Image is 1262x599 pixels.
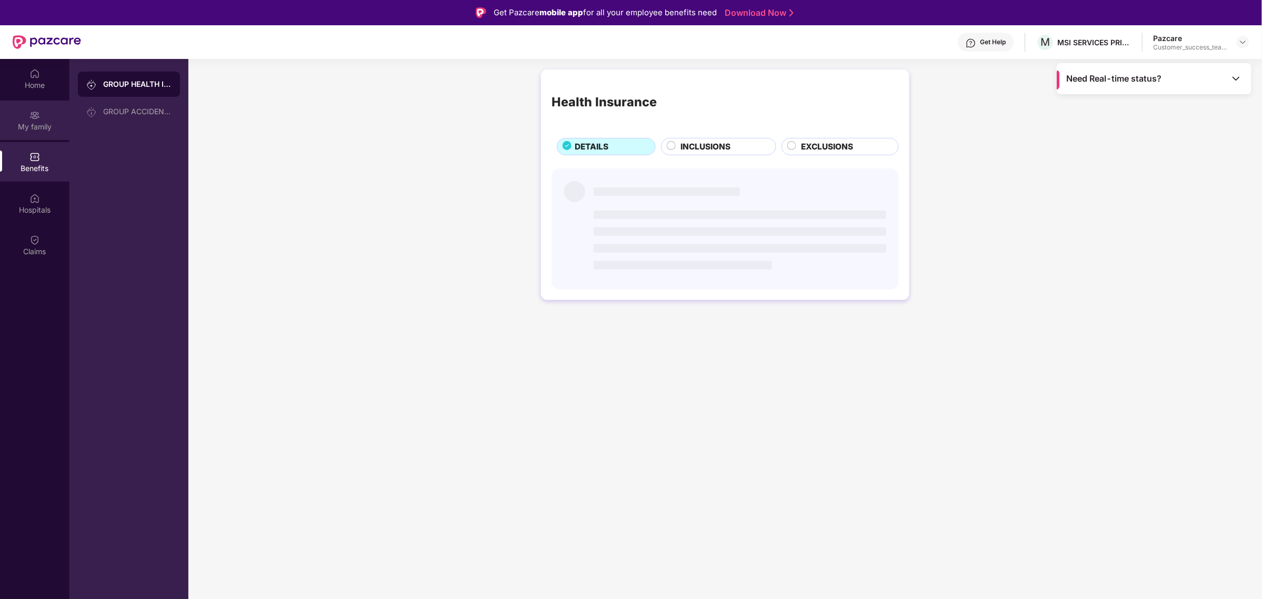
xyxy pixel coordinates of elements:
img: svg+xml;base64,PHN2ZyBpZD0iSG9tZSIgeG1sbnM9Imh0dHA6Ly93d3cudzMub3JnLzIwMDAvc3ZnIiB3aWR0aD0iMjAiIG... [29,68,40,79]
span: Need Real-time status? [1067,73,1162,84]
span: DETAILS [575,141,609,153]
img: New Pazcare Logo [13,35,81,49]
div: GROUP HEALTH INSURANCE [103,79,172,89]
span: EXCLUSIONS [802,141,854,153]
div: Customer_success_team_lead [1154,43,1227,52]
img: Logo [476,7,486,18]
span: INCLUSIONS [680,141,730,153]
img: svg+xml;base64,PHN2ZyBpZD0iSGVscC0zMngzMiIgeG1sbnM9Imh0dHA6Ly93d3cudzMub3JnLzIwMDAvc3ZnIiB3aWR0aD... [966,38,976,48]
img: svg+xml;base64,PHN2ZyB3aWR0aD0iMjAiIGhlaWdodD0iMjAiIHZpZXdCb3g9IjAgMCAyMCAyMCIgZmlsbD0ibm9uZSIgeG... [29,110,40,121]
img: Toggle Icon [1231,73,1241,84]
div: GROUP ACCIDENTAL INSURANCE [103,107,172,116]
div: Health Insurance [552,93,657,112]
div: Get Help [980,38,1006,46]
div: Get Pazcare for all your employee benefits need [494,6,717,19]
img: svg+xml;base64,PHN2ZyBpZD0iQ2xhaW0iIHhtbG5zPSJodHRwOi8vd3d3LnczLm9yZy8yMDAwL3N2ZyIgd2lkdGg9IjIwIi... [29,235,40,245]
div: MSI SERVICES PRIVATE LIMITED [1058,37,1131,47]
div: Pazcare [1154,33,1227,43]
img: svg+xml;base64,PHN2ZyBpZD0iSG9zcGl0YWxzIiB4bWxucz0iaHR0cDovL3d3dy53My5vcmcvMjAwMC9zdmciIHdpZHRoPS... [29,193,40,204]
img: svg+xml;base64,PHN2ZyB3aWR0aD0iMjAiIGhlaWdodD0iMjAiIHZpZXdCb3g9IjAgMCAyMCAyMCIgZmlsbD0ibm9uZSIgeG... [86,107,97,117]
img: svg+xml;base64,PHN2ZyB3aWR0aD0iMjAiIGhlaWdodD0iMjAiIHZpZXdCb3g9IjAgMCAyMCAyMCIgZmlsbD0ibm9uZSIgeG... [86,79,97,90]
img: Stroke [789,7,794,18]
span: M [1041,36,1050,48]
a: Download Now [725,7,790,18]
img: svg+xml;base64,PHN2ZyBpZD0iQmVuZWZpdHMiIHhtbG5zPSJodHRwOi8vd3d3LnczLm9yZy8yMDAwL3N2ZyIgd2lkdGg9Ij... [29,152,40,162]
img: svg+xml;base64,PHN2ZyBpZD0iRHJvcGRvd24tMzJ4MzIiIHhtbG5zPSJodHRwOi8vd3d3LnczLm9yZy8yMDAwL3N2ZyIgd2... [1239,38,1247,46]
strong: mobile app [539,7,583,17]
